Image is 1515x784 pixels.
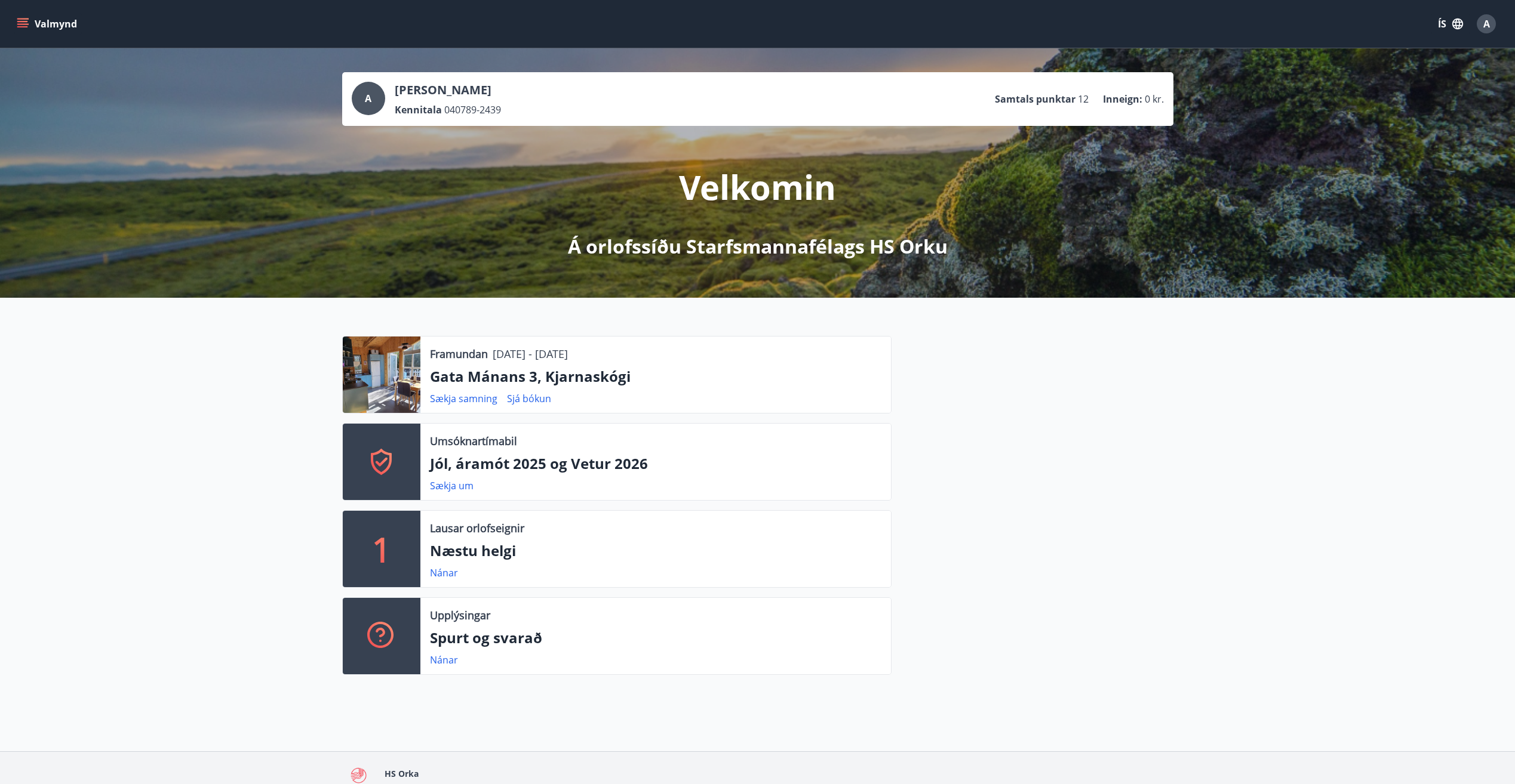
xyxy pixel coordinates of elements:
[430,628,881,648] p: Spurt og svarað
[430,520,524,536] p: Lausar orlofseignir
[372,526,391,572] p: 1
[1103,92,1142,106] p: Inneign :
[395,103,442,116] p: Kennitala
[365,92,371,105] span: A
[430,541,881,561] p: Næstu helgi
[430,566,458,579] a: Nánar
[1483,17,1490,30] span: A
[1431,13,1470,35] button: ÍS
[430,433,517,449] p: Umsóknartímabil
[430,366,881,387] p: Gata Mánans 3, Kjarnaskógi
[14,13,82,35] button: menu
[1145,92,1164,106] span: 0 kr.
[1472,10,1501,38] button: A
[679,164,836,209] p: Velkomin
[430,453,881,474] p: Jól, áramót 2025 og Vetur 2026
[385,768,419,779] span: HS Orka
[430,479,474,492] a: Sækja um
[493,346,568,362] p: [DATE] - [DATE]
[430,392,497,405] a: Sækja samning
[430,607,490,623] p: Upplýsingar
[430,346,488,362] p: Framundan
[444,103,501,116] span: 040789-2439
[995,92,1075,106] p: Samtals punktar
[568,233,948,260] p: Á orlofssíðu Starfsmannafélags HS Orku
[395,82,501,98] p: [PERSON_NAME]
[507,392,551,405] a: Sjá bókun
[430,653,458,666] a: Nánar
[1078,92,1089,106] span: 12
